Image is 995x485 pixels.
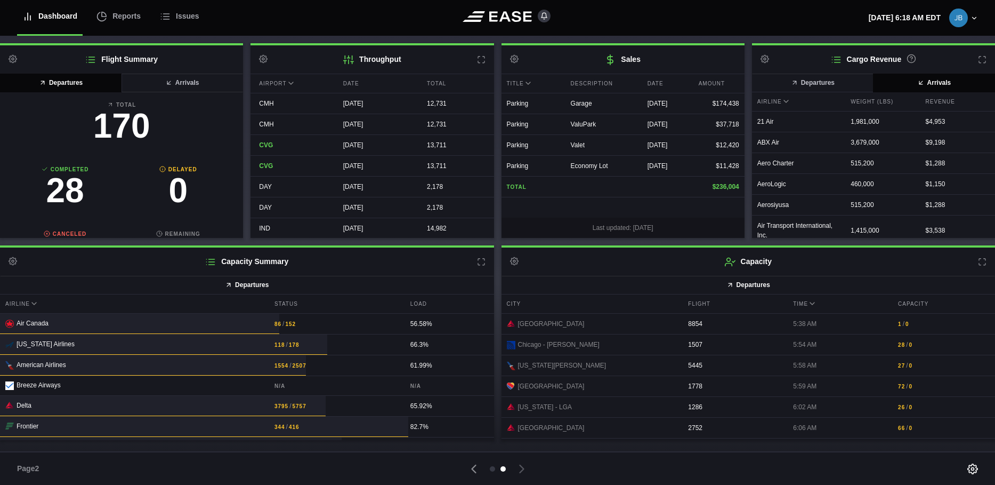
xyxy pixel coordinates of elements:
span: Page 2 [17,463,44,474]
div: AeroLogic [752,174,845,194]
div: Flight [683,295,785,313]
span: [GEOGRAPHIC_DATA] [518,319,585,329]
div: [DATE] [648,161,688,171]
span: Air Canada [17,320,48,327]
div: Valet [571,140,637,150]
div: [DATE] [335,93,410,114]
b: Total [507,183,560,191]
span: [US_STATE] - LGA [518,402,572,412]
span: American Airlines [17,361,66,369]
h2: Cargo Revenue [752,45,995,74]
span: CVG [259,141,273,149]
div: Airport [250,74,326,93]
div: 5379 [683,439,785,459]
a: Completed28 [9,165,122,213]
span: [US_STATE] Airlines [17,340,75,348]
div: $11,428 [699,161,739,171]
div: $ 9,198 [926,138,990,147]
b: 28 [898,341,905,349]
div: Status [269,295,402,313]
div: Parking [507,161,560,171]
div: Capacity [893,295,995,313]
div: 8854 [683,314,785,334]
a: Total170 [9,101,234,148]
b: 5757 [293,402,306,410]
div: 56.58% [410,319,489,329]
div: Weight (lbs) [845,92,920,111]
div: Load [405,295,494,313]
span: 6:06 AM [793,424,816,432]
b: 0 [909,383,913,391]
h3: 28 [9,173,122,208]
a: Remaining142 [122,230,234,277]
div: Garage [571,99,637,108]
h2: Sales [501,45,745,74]
b: 0 [905,320,909,328]
b: 3795 [274,402,288,410]
div: 460,000 [845,174,920,194]
b: 1554 [274,362,288,370]
div: Revenue [920,92,995,111]
div: Aero Charter [752,153,845,173]
span: / [286,340,288,349]
div: 12,731 [418,93,494,114]
div: Date [642,74,693,93]
div: DAY [250,177,326,197]
div: $174,438 [699,99,739,108]
span: / [289,401,291,411]
b: 344 [274,423,285,431]
div: Parking [507,120,560,129]
span: 5:58 AM [793,362,816,369]
div: $ 1,288 [926,158,990,168]
span: / [906,423,908,433]
span: 5:59 AM [793,383,816,390]
div: IND [250,218,326,238]
div: Parking [507,140,560,150]
span: [GEOGRAPHIC_DATA] [518,381,585,391]
b: 72 [898,383,905,391]
div: CMH [250,93,326,114]
div: 82.7% [410,422,489,432]
p: [DATE] 6:18 AM EDT [869,12,941,23]
div: 2,178 [418,197,494,218]
div: $236,004 [699,182,739,192]
div: City [501,295,681,313]
button: Arrivals [121,74,243,92]
div: 65.92% [410,401,489,411]
b: 178 [289,341,300,349]
span: / [903,319,904,329]
div: Title [501,74,565,93]
div: 1,415,000 [845,220,920,241]
span: / [906,340,908,349]
div: ValuPark [571,120,637,129]
b: 416 [289,423,300,431]
div: $12,420 [699,140,739,150]
div: $ 4,953 [926,117,990,126]
span: / [906,361,908,370]
a: Delayed0 [122,165,234,213]
span: 6:02 AM [793,403,816,411]
b: Remaining [122,230,234,238]
a: Canceled0 [9,230,122,277]
span: / [906,402,908,412]
div: Description [565,74,642,93]
div: [DATE] [335,135,410,155]
img: 74ad5be311c8ae5b007de99f4e979312 [949,9,968,27]
span: 5:54 AM [793,341,816,348]
span: / [906,381,908,391]
span: [GEOGRAPHIC_DATA] [518,423,585,433]
button: Arrivals [873,74,995,92]
b: Completed [9,165,122,173]
div: $ 3,538 [926,226,990,235]
b: 0 [909,424,913,432]
div: 12,731 [418,114,494,134]
h3: 170 [9,109,234,143]
div: ABX Air [752,132,845,153]
div: $37,718 [699,120,739,129]
div: Economy Lot [571,161,637,171]
div: 13,711 [418,135,494,155]
span: / [289,361,291,370]
div: [DATE] [648,99,688,108]
b: 152 [285,320,296,328]
div: [DATE] [335,114,410,134]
